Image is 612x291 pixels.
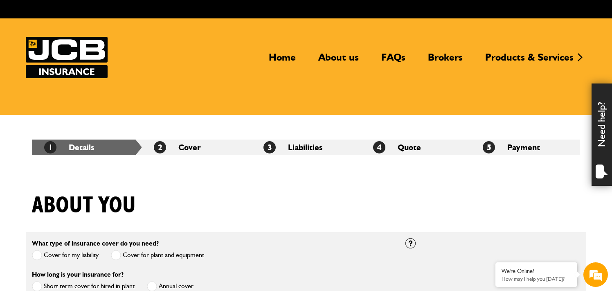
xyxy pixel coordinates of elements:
div: We're Online! [502,268,571,275]
a: FAQs [375,51,412,70]
a: Home [263,51,302,70]
span: 2 [154,141,166,153]
a: About us [312,51,365,70]
span: 1 [44,141,56,153]
a: Brokers [422,51,469,70]
li: Details [32,140,142,155]
span: 4 [373,141,385,153]
a: Products & Services [479,51,580,70]
li: Quote [361,140,470,155]
label: How long is your insurance for? [32,271,124,278]
div: Need help? [592,83,612,186]
p: How may I help you today? [502,276,571,282]
label: Cover for plant and equipment [111,250,204,260]
h1: About you [32,192,136,219]
label: What type of insurance cover do you need? [32,240,159,247]
span: 3 [263,141,276,153]
span: 5 [483,141,495,153]
li: Liabilities [251,140,361,155]
li: Cover [142,140,251,155]
li: Payment [470,140,580,155]
a: JCB Insurance Services [26,37,108,78]
img: JCB Insurance Services logo [26,37,108,78]
label: Cover for my liability [32,250,99,260]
